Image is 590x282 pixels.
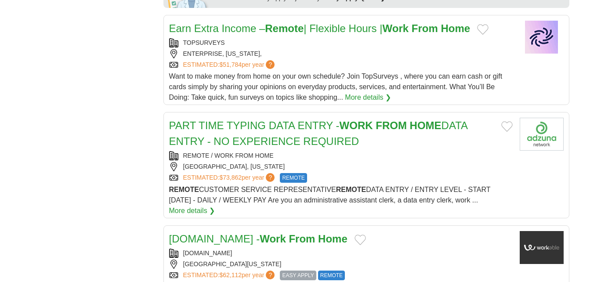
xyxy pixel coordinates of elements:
[219,271,242,278] span: $62,112
[183,173,277,183] a: ESTIMATED:$73,862per year?
[169,151,513,160] div: REMOTE / WORK FROM HOME
[412,22,438,34] strong: From
[266,173,275,182] span: ?
[169,38,513,47] div: TOPSURVEYS
[169,260,513,269] div: [GEOGRAPHIC_DATA][US_STATE]
[376,119,407,131] strong: FROM
[169,249,513,258] div: [DOMAIN_NAME]
[318,271,345,280] span: REMOTE
[169,162,513,171] div: [GEOGRAPHIC_DATA], [US_STATE]
[477,24,489,35] button: Add to favorite jobs
[169,49,513,58] div: ENTERPRISE, [US_STATE],
[169,22,471,34] a: Earn Extra Income –Remote| Flexible Hours |Work From Home
[355,235,366,245] button: Add to favorite jobs
[345,92,391,103] a: More details ❯
[280,173,307,183] span: REMOTE
[260,233,286,245] strong: Work
[501,121,513,132] button: Add to favorite jobs
[336,186,366,193] strong: REMOTE
[520,231,564,264] img: Company logo
[265,22,304,34] strong: Remote
[441,22,470,34] strong: Home
[219,61,242,68] span: $51,784
[410,119,442,131] strong: HOME
[183,271,277,280] a: ESTIMATED:$62,112per year?
[266,60,275,69] span: ?
[289,233,315,245] strong: From
[169,233,347,245] a: [DOMAIN_NAME] -Work From Home
[169,186,491,204] span: CUSTOMER SERVICE REPRESENTATIVE DATA ENTRY / ENTRY LEVEL - START [DATE] - DAILY / WEEKLY PAY Are ...
[266,271,275,279] span: ?
[219,174,242,181] span: $73,862
[169,72,503,101] span: Want to make money from home on your own schedule? Join TopSurveys , where you can earn cash or g...
[169,206,215,216] a: More details ❯
[520,21,564,54] img: Company logo
[169,186,199,193] strong: REMOTE
[280,271,316,280] span: EASY APPLY
[169,119,467,147] a: PART TIME TYPING DATA ENTRY -WORK FROM HOMEDATA ENTRY - NO EXPERIENCE REQUIRED
[340,119,373,131] strong: WORK
[183,60,277,69] a: ESTIMATED:$51,784per year?
[318,233,347,245] strong: Home
[383,22,409,34] strong: Work
[520,118,564,151] img: Company logo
